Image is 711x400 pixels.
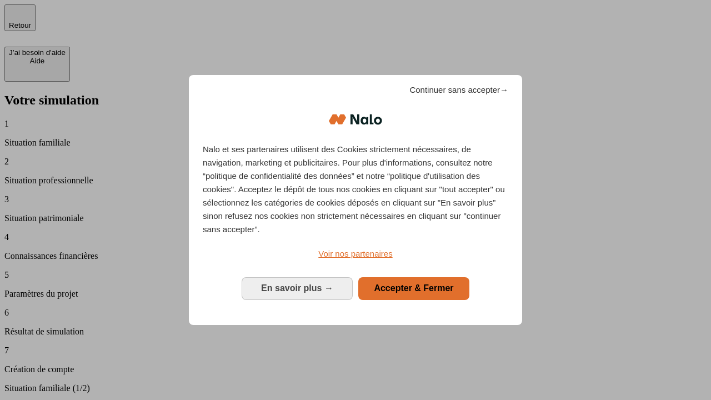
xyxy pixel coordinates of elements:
span: Accepter & Fermer [374,283,453,293]
button: Accepter & Fermer: Accepter notre traitement des données et fermer [358,277,469,299]
button: En savoir plus: Configurer vos consentements [242,277,353,299]
p: Nalo et ses partenaires utilisent des Cookies strictement nécessaires, de navigation, marketing e... [203,143,508,236]
div: Bienvenue chez Nalo Gestion du consentement [189,75,522,324]
span: Continuer sans accepter→ [409,83,508,97]
a: Voir nos partenaires [203,247,508,261]
span: En savoir plus → [261,283,333,293]
span: Voir nos partenaires [318,249,392,258]
img: Logo [329,103,382,136]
